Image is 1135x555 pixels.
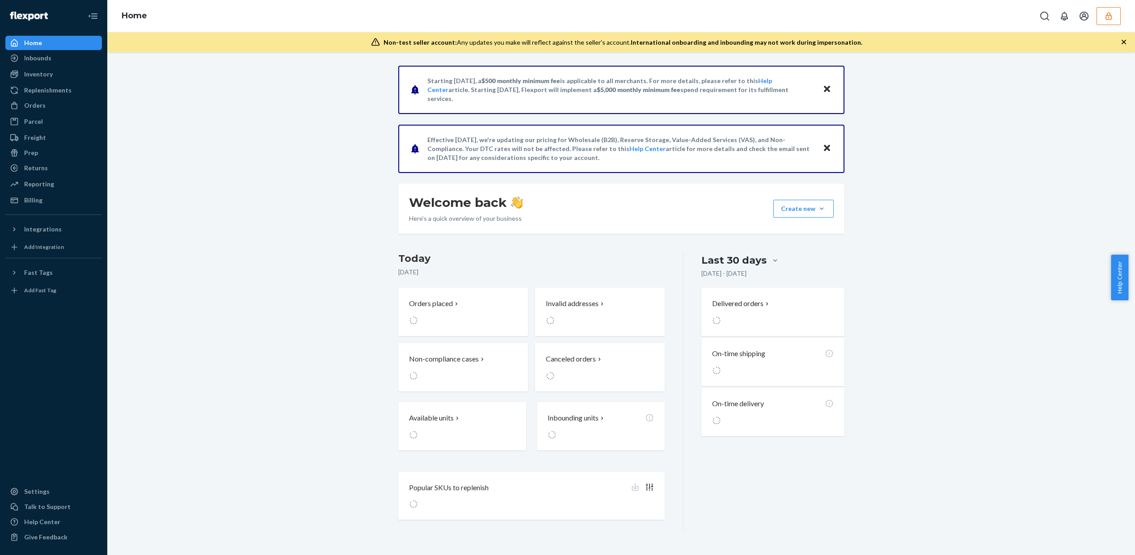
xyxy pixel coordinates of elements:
div: Returns [24,164,48,172]
a: Help Center [629,145,666,152]
button: Open Search Box [1036,7,1054,25]
a: Inventory [5,67,102,81]
button: Delivered orders [712,299,771,309]
a: Add Fast Tag [5,283,102,298]
button: Inbounding units [537,402,665,450]
a: Reporting [5,177,102,191]
button: Orders placed [398,288,528,336]
div: Talk to Support [24,502,71,511]
div: Give Feedback [24,533,68,542]
div: Freight [24,133,46,142]
div: Inbounds [24,54,51,63]
div: Replenishments [24,86,72,95]
a: Orders [5,98,102,113]
p: On-time shipping [712,349,765,359]
a: Prep [5,146,102,160]
a: Replenishments [5,83,102,97]
p: Starting [DATE], a is applicable to all merchants. For more details, please refer to this article... [427,76,814,103]
button: Talk to Support [5,500,102,514]
button: Give Feedback [5,530,102,544]
button: Open notifications [1055,7,1073,25]
button: Available units [398,402,526,450]
div: Parcel [24,117,43,126]
a: Settings [5,484,102,499]
p: On-time delivery [712,399,764,409]
p: Popular SKUs to replenish [409,483,489,493]
div: Integrations [24,225,62,234]
div: Reporting [24,180,54,189]
img: hand-wave emoji [511,196,523,209]
span: International onboarding and inbounding may not work during impersonation. [631,38,862,46]
p: Available units [409,413,454,423]
a: Home [122,11,147,21]
p: Inbounding units [548,413,599,423]
img: Flexport logo [10,12,48,21]
button: Canceled orders [535,343,665,391]
a: Home [5,36,102,50]
p: Effective [DATE], we're updating our pricing for Wholesale (B2B), Reserve Storage, Value-Added Se... [427,135,814,162]
div: Fast Tags [24,268,53,277]
ol: breadcrumbs [114,3,154,29]
div: Orders [24,101,46,110]
button: Open account menu [1075,7,1093,25]
span: $5,000 monthly minimum fee [597,86,680,93]
div: Any updates you make will reflect against the seller's account. [384,38,862,47]
button: Non-compliance cases [398,343,528,391]
a: Inbounds [5,51,102,65]
a: Returns [5,161,102,175]
a: Billing [5,193,102,207]
div: Help Center [24,517,60,526]
div: Settings [24,487,50,496]
p: Here’s a quick overview of your business [409,214,523,223]
div: Inventory [24,70,53,79]
a: Freight [5,130,102,145]
a: Add Integration [5,240,102,254]
div: Add Fast Tag [24,286,56,294]
h3: Today [398,252,665,266]
button: Close [821,83,833,96]
p: Orders placed [409,299,453,309]
button: Invalid addresses [535,288,665,336]
div: Home [24,38,42,47]
div: Last 30 days [701,253,767,267]
button: Create new [773,200,834,218]
button: Integrations [5,222,102,236]
h1: Welcome back [409,194,523,210]
span: $500 monthly minimum fee [481,77,560,84]
button: Help Center [1111,255,1128,300]
p: Invalid addresses [546,299,599,309]
p: [DATE] [398,268,665,277]
p: [DATE] - [DATE] [701,269,747,278]
p: Canceled orders [546,354,596,364]
p: Non-compliance cases [409,354,479,364]
a: Help Center [5,515,102,529]
span: Non-test seller account: [384,38,457,46]
div: Billing [24,196,42,205]
button: Fast Tags [5,265,102,280]
div: Prep [24,148,38,157]
button: Close [821,142,833,155]
a: Parcel [5,114,102,129]
div: Add Integration [24,243,64,251]
button: Close Navigation [84,7,102,25]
